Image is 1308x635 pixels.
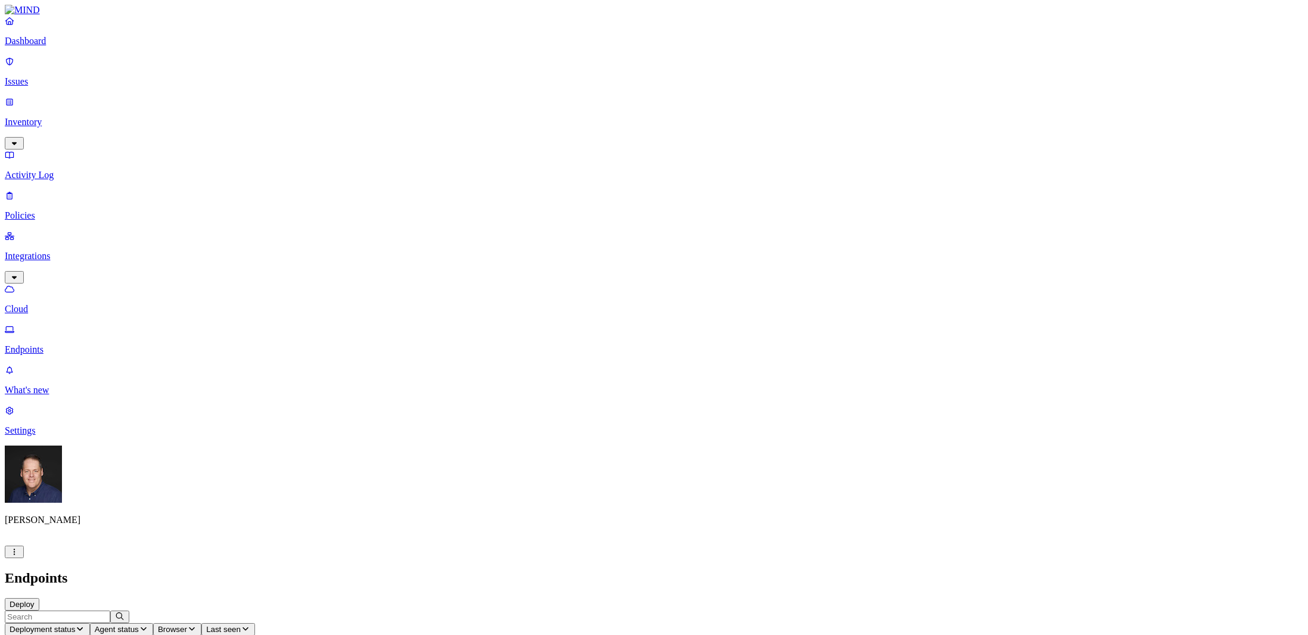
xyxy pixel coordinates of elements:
p: Inventory [5,117,1303,127]
span: Deployment status [10,625,75,634]
a: Integrations [5,231,1303,282]
p: Policies [5,210,1303,221]
a: Dashboard [5,15,1303,46]
p: Activity Log [5,170,1303,180]
p: Issues [5,76,1303,87]
a: Issues [5,56,1303,87]
a: MIND [5,5,1303,15]
p: Cloud [5,304,1303,315]
span: Browser [158,625,187,634]
input: Search [5,611,110,623]
span: Agent status [95,625,139,634]
a: What's new [5,365,1303,396]
p: What's new [5,385,1303,396]
a: Cloud [5,284,1303,315]
button: Deploy [5,598,39,611]
p: Integrations [5,251,1303,262]
a: Inventory [5,97,1303,148]
p: Settings [5,425,1303,436]
h2: Endpoints [5,570,1303,586]
img: Mark DeCarlo [5,446,62,503]
a: Endpoints [5,324,1303,355]
p: [PERSON_NAME] [5,515,1303,525]
p: Endpoints [5,344,1303,355]
a: Activity Log [5,150,1303,180]
a: Settings [5,405,1303,436]
img: MIND [5,5,40,15]
a: Policies [5,190,1303,221]
p: Dashboard [5,36,1303,46]
span: Last seen [206,625,241,634]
